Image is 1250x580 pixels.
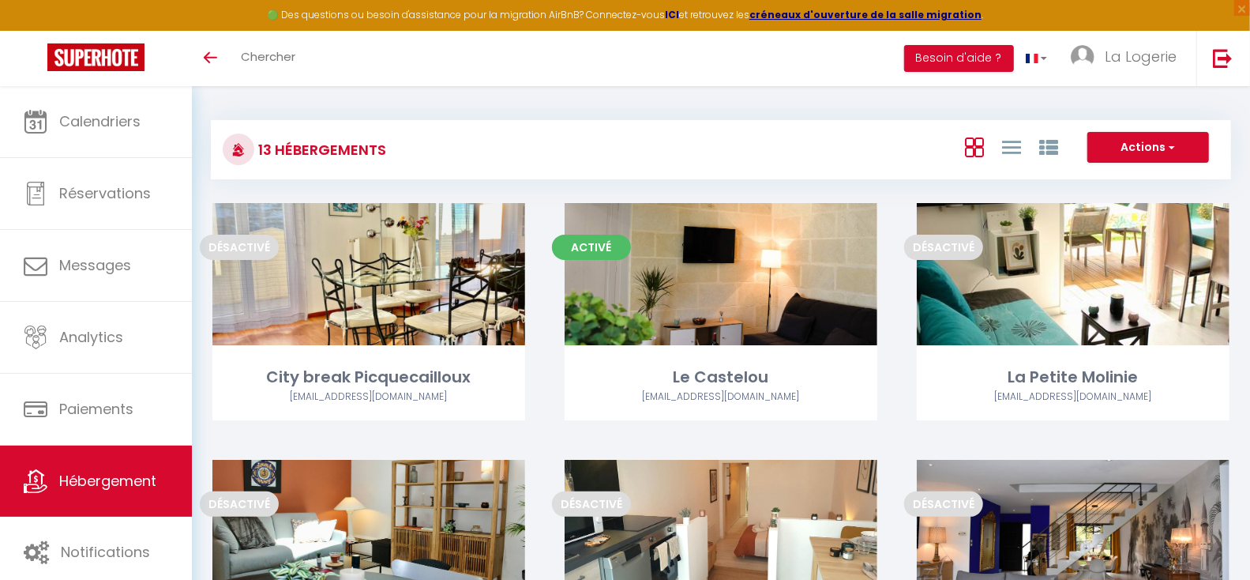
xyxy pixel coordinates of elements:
div: Airbnb [917,390,1229,405]
img: Super Booking [47,43,145,71]
iframe: Chat [1183,509,1238,568]
a: Vue en Liste [1002,134,1021,160]
span: Désactivé [904,235,983,260]
a: ICI [665,8,679,21]
a: ... La Logerie [1059,31,1196,86]
span: Chercher [241,48,295,65]
span: Hébergement [59,471,156,491]
div: Airbnb [212,390,525,405]
div: Airbnb [565,390,877,405]
span: La Logerie [1105,47,1177,66]
h3: 13 Hébergements [254,132,386,168]
span: Messages [59,255,131,275]
span: Calendriers [59,111,141,131]
div: City break Picquecailloux [212,365,525,390]
a: créneaux d'ouverture de la salle migration [749,8,982,21]
span: Paiements [59,399,133,419]
button: Besoin d'aide ? [904,45,1014,72]
a: Chercher [229,31,307,86]
img: logout [1213,48,1233,68]
span: Notifications [61,542,150,562]
button: Actions [1087,132,1209,164]
a: Vue par Groupe [1039,134,1058,160]
a: Vue en Box [965,134,984,160]
button: Ouvrir le widget de chat LiveChat [13,6,60,54]
span: Désactivé [904,491,983,517]
span: Désactivé [552,491,631,517]
div: La Petite Molinie [917,365,1229,390]
span: Activé [552,235,631,260]
span: Désactivé [200,235,279,260]
img: ... [1071,45,1094,69]
span: Réservations [59,183,151,203]
span: Analytics [59,327,123,347]
div: Le Castelou [565,365,877,390]
span: Désactivé [200,491,279,517]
